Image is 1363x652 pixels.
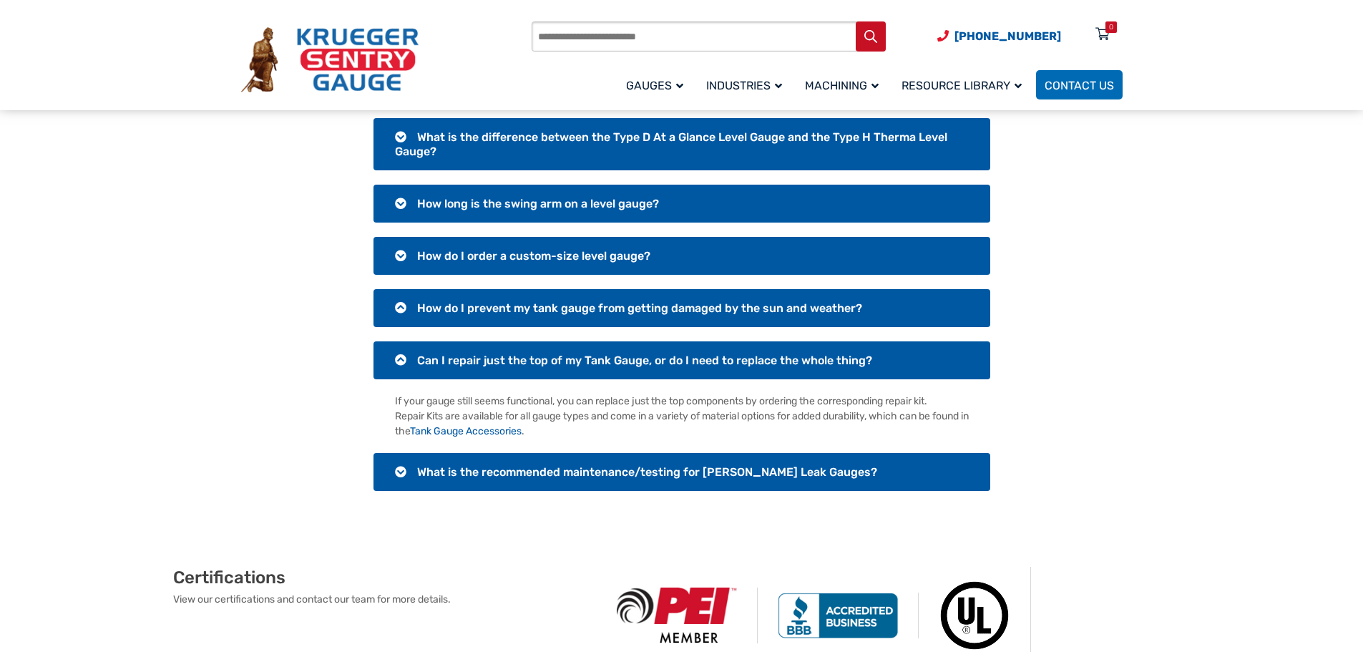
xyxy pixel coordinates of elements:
img: Krueger Sentry Gauge [241,27,419,93]
span: Contact Us [1045,79,1114,92]
p: View our certifications and contact our team for more details. [173,592,597,607]
span: Industries [706,79,782,92]
span: How long is the swing arm on a level gauge? [417,197,659,210]
span: How do I prevent my tank gauge from getting damaged by the sun and weather? [417,301,862,315]
span: What is the difference between the Type D At a Glance Level Gauge and the Type H Therma Level Gauge? [395,130,947,158]
a: Tank Gauge Accessories [410,425,522,437]
img: PEI Member [597,588,758,643]
a: Phone Number (920) 434-8860 [937,27,1061,45]
h2: Certifications [173,567,597,588]
span: Gauges [626,79,683,92]
p: If your gauge still seems functional, you can replace just the top components by ordering the cor... [395,394,969,439]
img: BBB [758,593,919,638]
a: Machining [796,68,893,102]
a: Gauges [617,68,698,102]
div: 0 [1109,21,1113,33]
span: [PHONE_NUMBER] [954,29,1061,43]
a: Resource Library [893,68,1036,102]
span: Can I repair just the top of my Tank Gauge, or do I need to replace the whole thing? [417,354,872,367]
span: Machining [805,79,879,92]
a: Contact Us [1036,70,1123,99]
span: Resource Library [902,79,1022,92]
span: What is the recommended maintenance/testing for [PERSON_NAME] Leak Gauges? [417,465,877,479]
span: How do I order a custom-size level gauge? [417,249,650,263]
a: Industries [698,68,796,102]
